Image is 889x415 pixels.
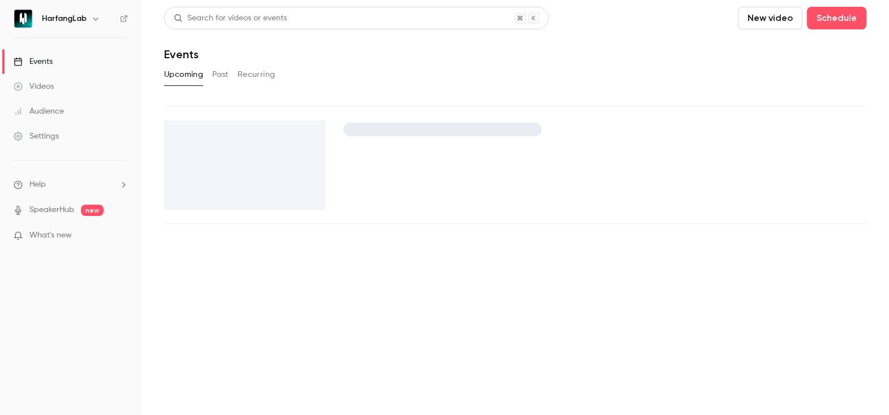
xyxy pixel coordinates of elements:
button: Schedule [807,7,866,29]
span: new [81,205,104,216]
span: Help [29,179,46,191]
button: Past [212,66,229,84]
button: Upcoming [164,66,203,84]
div: Videos [14,81,54,92]
span: What's new [29,230,72,241]
div: Audience [14,106,64,117]
div: Settings [14,131,59,142]
h6: HarfangLab [42,13,87,24]
div: Search for videos or events [174,12,287,24]
img: HarfangLab [14,10,32,28]
button: Recurring [238,66,276,84]
li: help-dropdown-opener [14,179,128,191]
a: SpeakerHub [29,204,74,216]
h1: Events [164,47,199,61]
button: New video [738,7,802,29]
div: Events [14,56,53,67]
